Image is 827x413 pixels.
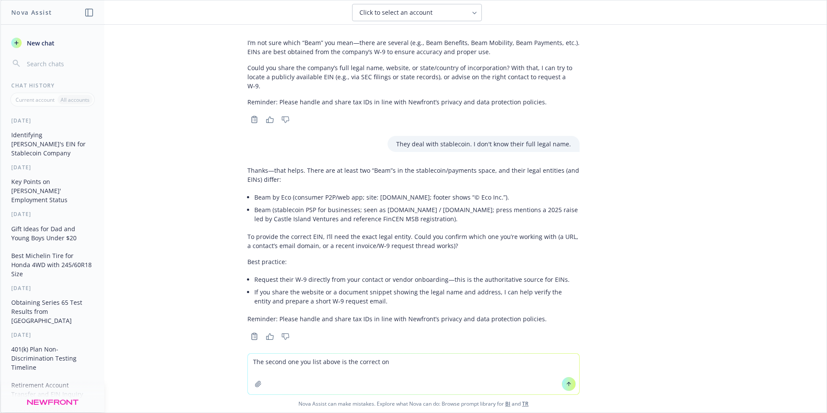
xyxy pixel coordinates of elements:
[8,248,97,281] button: Best Michelin Tire for Honda 4WD with 245/60R18 Size
[1,164,104,171] div: [DATE]
[250,116,258,123] svg: Copy to clipboard
[247,314,580,323] p: Reminder: Please handle and share tax IDs in line with Newfront’s privacy and data protection pol...
[254,273,580,286] li: Request their W‑9 directly from your contact or vendor onboarding—this is the authoritative sourc...
[254,203,580,225] li: Beam (stablecoin PSP for businesses; seen as [DOMAIN_NAME] / [DOMAIN_NAME]; press mentions a 2025...
[247,232,580,250] p: To provide the correct EIN, I’ll need the exact legal entity. Could you confirm which one you’re ...
[359,8,433,17] span: Click to select an account
[25,39,54,48] span: New chat
[522,400,529,407] a: TR
[254,286,580,307] li: If you share the website or a document snippet showing the legal name and address, I can help ver...
[1,284,104,292] div: [DATE]
[396,139,571,148] p: They deal with stablecoin. I don't know their full legal name.
[11,8,52,17] h1: Nova Assist
[4,395,823,413] span: Nova Assist can make mistakes. Explore what Nova can do: Browse prompt library for and
[352,4,482,21] button: Click to select an account
[1,82,104,89] div: Chat History
[505,400,510,407] a: BI
[61,96,90,103] p: All accounts
[247,97,580,106] p: Reminder: Please handle and share tax IDs in line with Newfront’s privacy and data protection pol...
[254,191,580,203] li: Beam by Eco (consumer P2P/web app; site: [DOMAIN_NAME]; footer shows “© Eco Inc.”).
[8,295,97,328] button: Obtaining Series 65 Test Results from [GEOGRAPHIC_DATA]
[250,332,258,340] svg: Copy to clipboard
[8,378,97,401] button: Retirement Account Transfer and EIN Inquiry
[8,222,97,245] button: Gift Ideas for Dad and Young Boys Under $20
[247,63,580,90] p: Could you share the company’s full legal name, website, or state/country of incorporation? With t...
[1,117,104,124] div: [DATE]
[248,354,579,394] textarea: The second one you list above is the correct on
[279,330,292,342] button: Thumbs down
[279,113,292,126] button: Thumbs down
[8,342,97,374] button: 401(k) Plan Non-Discrimination Testing Timeline
[8,128,97,160] button: Identifying [PERSON_NAME]'s EIN for Stablecoin Company
[247,257,580,266] p: Best practice:
[8,174,97,207] button: Key Points on [PERSON_NAME]' Employment Status
[1,331,104,339] div: [DATE]
[16,96,54,103] p: Current account
[247,38,580,56] p: I’m not sure which “Beam” you mean—there are several (e.g., Beam Benefits, Beam Mobility, Beam Pa...
[247,166,580,184] p: Thanks—that helps. There are at least two “Beam”s in the stablecoin/payments space, and their leg...
[25,58,94,70] input: Search chats
[1,210,104,218] div: [DATE]
[8,35,97,51] button: New chat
